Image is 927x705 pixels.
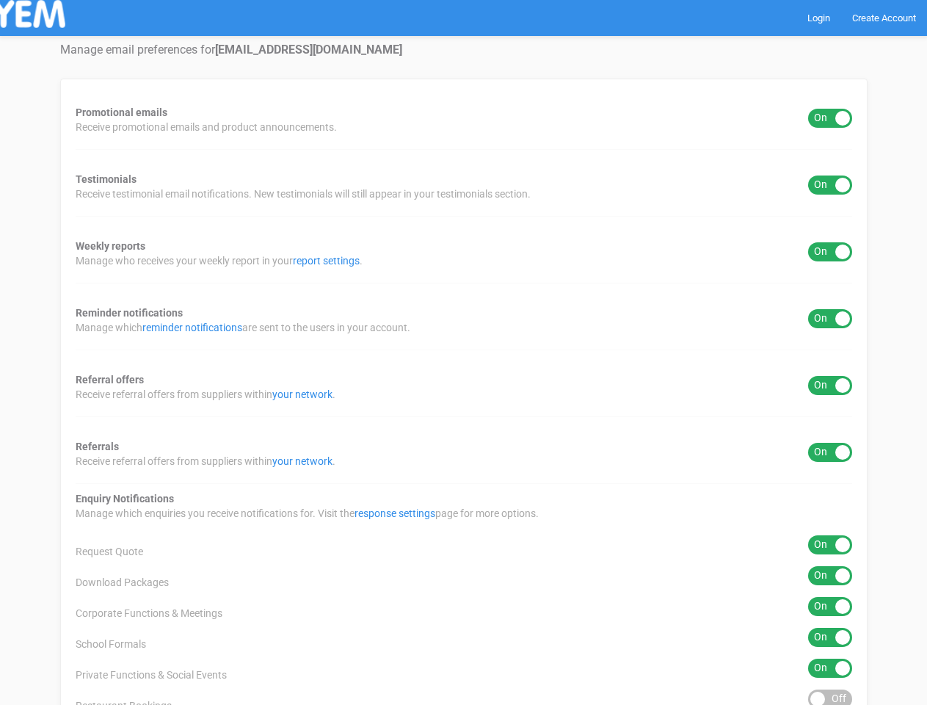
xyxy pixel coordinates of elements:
span: Manage which are sent to the users in your account. [76,320,410,335]
strong: Reminder notifications [76,307,183,319]
span: Receive testimonial email notifications. New testimonials will still appear in your testimonials ... [76,187,531,201]
span: Manage which enquiries you receive notifications for. Visit the page for more options. [76,506,539,521]
span: Private Functions & Social Events [76,668,227,682]
strong: [EMAIL_ADDRESS][DOMAIN_NAME] [215,43,402,57]
span: Receive referral offers from suppliers within . [76,454,335,469]
strong: Referrals [76,441,119,452]
a: your network [272,388,332,400]
span: Corporate Functions & Meetings [76,606,222,621]
span: Receive referral offers from suppliers within . [76,387,335,402]
span: Download Packages [76,575,169,590]
a: report settings [293,255,360,267]
a: your network [272,455,332,467]
strong: Enquiry Notifications [76,493,174,505]
h4: Manage email preferences for [60,43,868,57]
a: response settings [355,507,435,519]
strong: Referral offers [76,374,144,386]
span: Receive promotional emails and product announcements. [76,120,337,134]
strong: Promotional emails [76,106,167,118]
span: School Formals [76,637,146,651]
span: Request Quote [76,544,143,559]
span: Manage who receives your weekly report in your . [76,253,363,268]
strong: Weekly reports [76,240,145,252]
strong: Testimonials [76,173,137,185]
a: reminder notifications [142,322,242,333]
